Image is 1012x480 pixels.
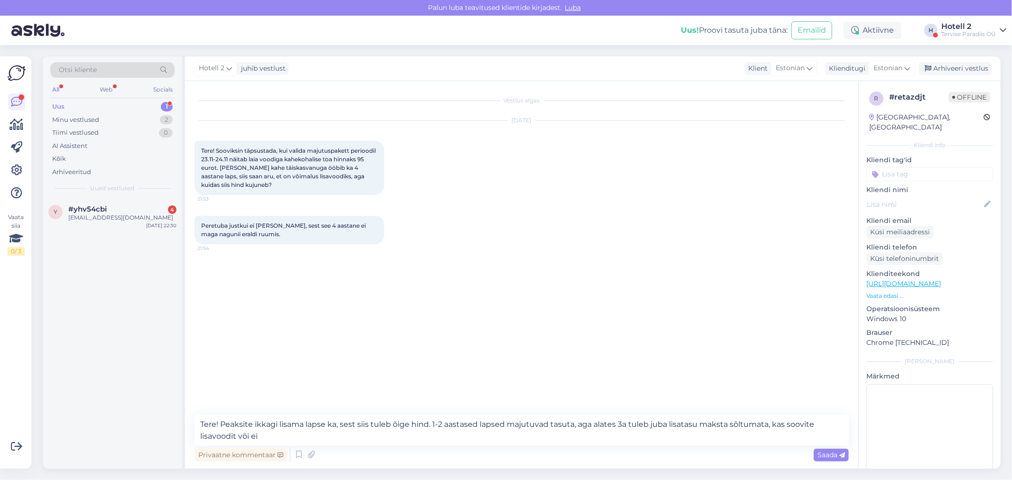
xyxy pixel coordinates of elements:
textarea: Tere! Peaksite ikkagi lisama lapse ka, sest siis tuleb õige hind. 1-2 aastased lapsed majutuvad t... [195,415,849,446]
input: Lisa nimi [867,199,982,210]
div: Privaatne kommentaar [195,449,287,462]
span: Saada [817,451,845,459]
p: Windows 10 [866,314,993,324]
div: Kõik [52,154,66,164]
div: Küsi meiliaadressi [866,226,934,239]
span: #yhv54cbi [68,205,107,213]
a: [URL][DOMAIN_NAME] [866,279,941,288]
div: Proovi tasuta juba täna: [681,25,788,36]
div: Arhiveeritud [52,167,91,177]
div: AI Assistent [52,141,87,151]
div: Hotell 2 [941,23,996,30]
div: Klienditugi [825,64,865,74]
span: 21:53 [197,195,233,203]
span: 21:54 [197,245,233,252]
span: Hotell 2 [199,63,224,74]
span: Uued vestlused [91,184,135,193]
div: H [924,24,938,37]
input: Lisa tag [866,167,993,181]
div: # retazdjt [889,92,948,103]
div: Aktiivne [844,22,901,39]
div: [DATE] [195,116,849,125]
p: Klienditeekond [866,269,993,279]
div: Vestlus algas [195,96,849,105]
span: Estonian [873,63,902,74]
b: Uus! [681,26,699,35]
div: 0 [159,128,173,138]
div: 1 [161,102,173,111]
div: Vaata siia [8,213,25,256]
div: Tervise Paradiis OÜ [941,30,996,38]
div: Web [98,83,115,96]
div: Minu vestlused [52,115,99,125]
span: Offline [948,92,990,102]
span: Peretuba justkui ei [PERSON_NAME], sest see 4 aastane ei maga nagunii eraldi ruumis. [201,222,367,238]
div: 2 [160,115,173,125]
span: Luba [562,3,584,12]
span: Tere! Sooviksin täpsustada, kui valida majutuspakett perioodil 23.11-24.11 näitab laia voodiga ka... [201,147,377,188]
p: Brauser [866,328,993,338]
div: 4 [168,205,176,214]
p: Kliendi telefon [866,242,993,252]
div: Socials [151,83,175,96]
a: Hotell 2Tervise Paradiis OÜ [941,23,1006,38]
span: Otsi kliente [59,65,97,75]
p: Märkmed [866,371,993,381]
span: Estonian [776,63,805,74]
p: Kliendi nimi [866,185,993,195]
button: Emailid [791,21,832,39]
div: Tiimi vestlused [52,128,99,138]
span: y [54,208,57,215]
p: Kliendi email [866,216,993,226]
div: Kliendi info [866,141,993,149]
div: [EMAIL_ADDRESS][DOMAIN_NAME] [68,213,176,222]
div: Klient [744,64,768,74]
div: Uus [52,102,65,111]
span: r [874,95,879,102]
p: Chrome [TECHNICAL_ID] [866,338,993,348]
div: Küsi telefoninumbrit [866,252,943,265]
div: [GEOGRAPHIC_DATA], [GEOGRAPHIC_DATA] [869,112,984,132]
div: All [50,83,61,96]
p: Operatsioonisüsteem [866,304,993,314]
div: 0 / 3 [8,247,25,256]
div: juhib vestlust [237,64,286,74]
p: Vaata edasi ... [866,292,993,300]
div: [DATE] 22:30 [146,222,176,229]
img: Askly Logo [8,64,26,82]
div: Arhiveeri vestlus [919,62,992,75]
div: [PERSON_NAME] [866,357,993,366]
p: Kliendi tag'id [866,155,993,165]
